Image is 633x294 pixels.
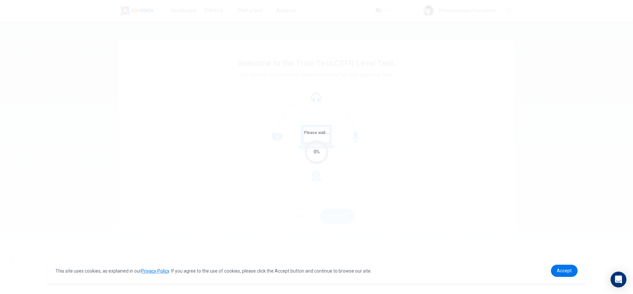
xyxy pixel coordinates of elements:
[551,265,578,277] a: dismiss cookie message
[55,268,372,274] span: This site uses cookies, as explained in our . If you agree to the use of cookies, please click th...
[141,268,169,274] a: Privacy Policy
[47,258,586,283] div: cookieconsent
[304,130,329,135] span: Please wait...
[611,272,626,287] div: Open Intercom Messenger
[557,268,572,273] span: Accept
[314,148,320,156] div: 0%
